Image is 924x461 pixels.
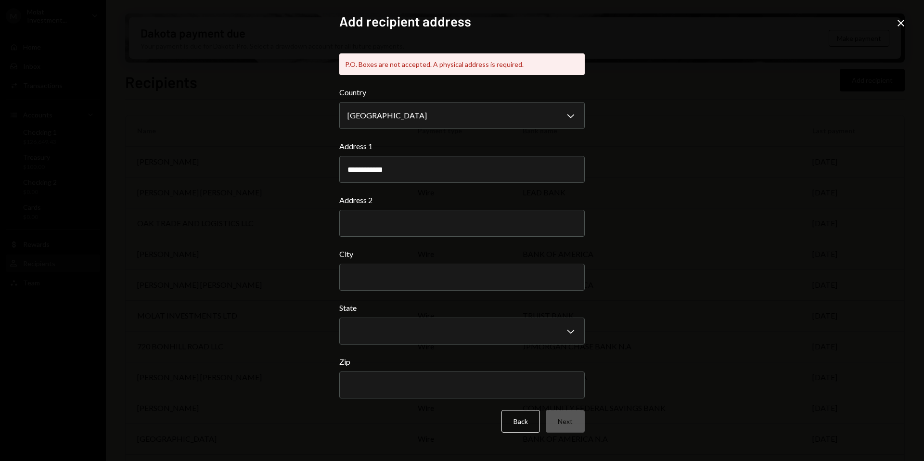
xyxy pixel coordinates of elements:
[339,102,585,129] button: Country
[339,53,585,75] div: P.O. Boxes are not accepted. A physical address is required.
[501,410,540,433] button: Back
[339,318,585,345] button: State
[339,141,585,152] label: Address 1
[339,12,585,31] h2: Add recipient address
[339,356,585,368] label: Zip
[339,248,585,260] label: City
[339,194,585,206] label: Address 2
[339,302,585,314] label: State
[339,87,585,98] label: Country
